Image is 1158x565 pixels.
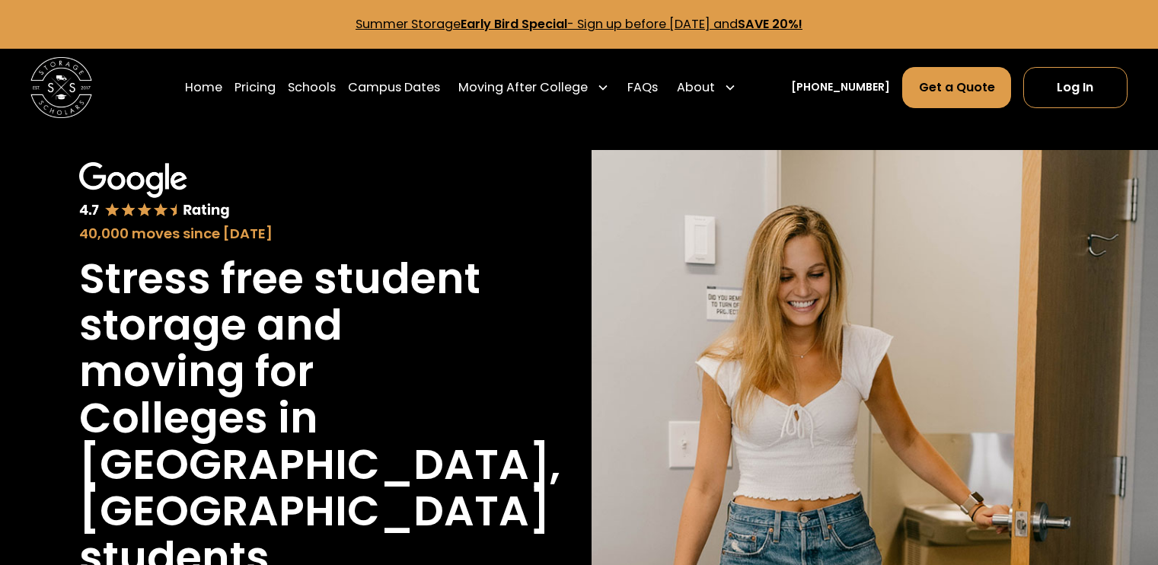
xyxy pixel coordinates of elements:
a: Pricing [234,66,276,109]
img: Google 4.7 star rating [79,162,229,220]
div: 40,000 moves since [DATE] [79,223,487,244]
a: [PHONE_NUMBER] [791,79,890,95]
strong: Early Bird Special [461,15,567,33]
a: Campus Dates [348,66,440,109]
strong: SAVE 20%! [738,15,802,33]
a: Home [185,66,222,109]
h1: Stress free student storage and moving for [79,256,487,395]
a: Summer StorageEarly Bird Special- Sign up before [DATE] andSAVE 20%! [356,15,802,33]
a: FAQs [627,66,658,109]
a: Log In [1023,67,1128,108]
div: Moving After College [458,78,588,97]
a: Schools [288,66,336,109]
a: Get a Quote [902,67,1010,108]
div: About [671,66,742,109]
div: Moving After College [452,66,615,109]
a: home [30,57,92,119]
h1: Colleges in [GEOGRAPHIC_DATA], [GEOGRAPHIC_DATA] [79,395,560,535]
div: About [677,78,715,97]
img: Storage Scholars main logo [30,57,92,119]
